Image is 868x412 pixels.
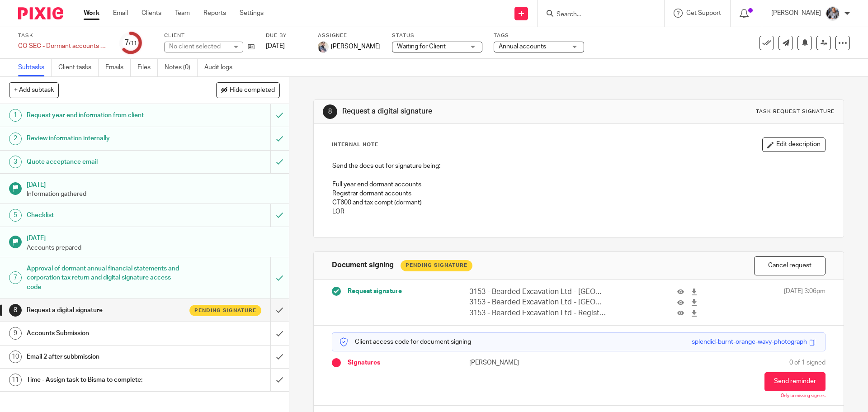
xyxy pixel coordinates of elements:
h1: Quote acceptance email [27,155,183,169]
h1: Approval of dormant annual financial statements and corporation tax return and digital signature ... [27,262,183,294]
img: -%20%20-%20studio@ingrained.co.uk%20for%20%20-20220223%20at%20101413%20-%201W1A2026.jpg [826,6,840,21]
h1: [DATE] [27,178,280,189]
h1: Checklist [27,208,183,222]
p: Client access code for document signing [339,337,471,346]
h1: Request year end information from client [27,109,183,122]
h1: Time - Assign task to Bisma to complete: [27,373,183,387]
div: CO SEC - Dormant accounts and CT600 return (limited companies) - Updated with signature [18,42,108,51]
h1: Email 2 after subbmission [27,350,183,364]
button: Send reminder [764,372,826,391]
label: Task [18,32,108,39]
div: 2 [9,133,22,145]
p: Registrar dormant accounts [332,189,825,198]
a: Emails [105,59,131,76]
label: Client [164,32,255,39]
h1: [DATE] [27,232,280,243]
p: Full year end dormant accounts [332,180,825,189]
div: 5 [9,209,22,222]
span: 0 of 1 signed [789,358,826,367]
div: 8 [323,104,337,119]
a: Email [113,9,128,18]
p: Information gathered [27,189,280,199]
div: 11 [9,374,22,386]
span: Waiting for Client [397,43,446,50]
p: [PERSON_NAME] [469,358,579,367]
span: Hide completed [230,87,275,94]
span: Annual accounts [499,43,546,50]
div: 3 [9,156,22,168]
div: Pending Signature [401,260,472,271]
img: Pixie%2002.jpg [318,42,329,52]
a: Clients [142,9,161,18]
button: + Add subtask [9,82,59,98]
small: /11 [129,41,137,46]
input: Search [556,11,637,19]
div: Task request signature [756,108,835,115]
span: [PERSON_NAME] [331,42,381,51]
p: Send the docs out for signature being: [332,161,825,170]
span: Request signature [348,287,402,296]
h1: Review information internally [27,132,183,145]
h1: Document signing [332,260,394,270]
button: Edit description [762,137,826,152]
label: Tags [494,32,584,39]
div: 8 [9,304,22,317]
div: 7 [125,38,137,48]
label: Assignee [318,32,381,39]
a: Work [84,9,99,18]
h1: Request a digital signature [27,303,183,317]
img: Pixie [18,7,63,19]
a: Reports [203,9,226,18]
h1: Request a digital signature [342,107,598,116]
div: 9 [9,327,22,340]
label: Status [392,32,482,39]
a: Subtasks [18,59,52,76]
p: 3153 - Bearded Excavation Ltd - Registrar accounts YE [DATE].pdf [469,308,606,318]
h1: Accounts Submission [27,327,183,340]
button: Cancel request [754,256,826,276]
p: Accounts prepared [27,243,280,252]
p: [PERSON_NAME] [771,9,821,18]
p: 3153 - Bearded Excavation Ltd - [GEOGRAPHIC_DATA] accounts YE [DATE].pdf [469,297,606,308]
div: 1 [9,109,22,122]
a: Files [137,59,158,76]
span: [DATE] 3:06pm [784,287,826,318]
div: 7 [9,271,22,284]
button: Hide completed [216,82,280,98]
p: LOR [332,207,825,216]
a: Client tasks [58,59,99,76]
a: Settings [240,9,264,18]
span: Pending signature [194,307,256,314]
p: Only to missing signers [781,393,826,399]
div: splendid-burnt-orange-wavy-photograph [692,337,807,346]
span: [DATE] [266,43,285,49]
span: Get Support [686,10,721,16]
span: Signatures [348,358,380,367]
a: Team [175,9,190,18]
div: 10 [9,350,22,363]
div: No client selected [169,42,228,51]
a: Notes (0) [165,59,198,76]
a: Audit logs [204,59,239,76]
p: 3153 - Bearded Excavation Ltd - [GEOGRAPHIC_DATA] YE [DATE].pdf [469,287,606,297]
label: Due by [266,32,307,39]
p: CT600 and tax compt (dormant) [332,198,825,207]
p: Internal Note [332,141,378,148]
